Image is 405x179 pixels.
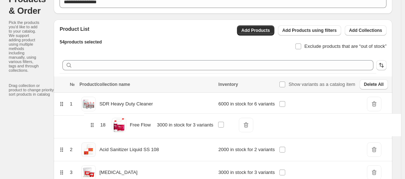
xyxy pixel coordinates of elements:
[99,146,159,153] p: Acid Sanitizer Liquid SS 108
[60,25,102,33] h2: Product List
[349,28,382,33] span: Add Collections
[9,83,54,96] p: Drag collection or product to change priority sort products in catalog
[345,25,386,36] button: Add Collections
[360,79,388,89] button: Delete All
[9,20,39,72] p: Pick the products you'd like to add to your catalog. We support adding product using multiple met...
[99,100,153,108] p: SDR Heavy Duty Cleaner
[216,93,277,116] td: 6000 in stock for 6 variants
[99,169,138,176] p: [MEDICAL_DATA]
[79,82,130,87] span: Product/collection name
[70,101,72,107] span: 1
[237,25,274,36] button: Add Products
[70,82,74,87] span: №
[216,138,277,161] td: 2000 in stock for 2 variants
[289,82,355,87] span: Show variants as a catalog item
[218,82,275,87] div: Inventory
[282,28,337,33] span: Add Products using filters
[81,97,96,111] img: rn-image_picker_lib_temp_4b012f74-a1a7-4f78-838d-9adccd48c416.jpg
[278,25,341,36] button: Add Products using filters
[60,39,102,45] span: 54 products selected
[364,82,384,87] span: Delete All
[70,147,72,152] span: 2
[304,43,386,49] span: Exclude products that are “out of stock”
[70,170,72,175] span: 3
[81,142,96,157] img: 3_f82d8a61-8f06-4dbb-be6c-341843f6ab1e.jpg
[241,28,270,33] span: Add Products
